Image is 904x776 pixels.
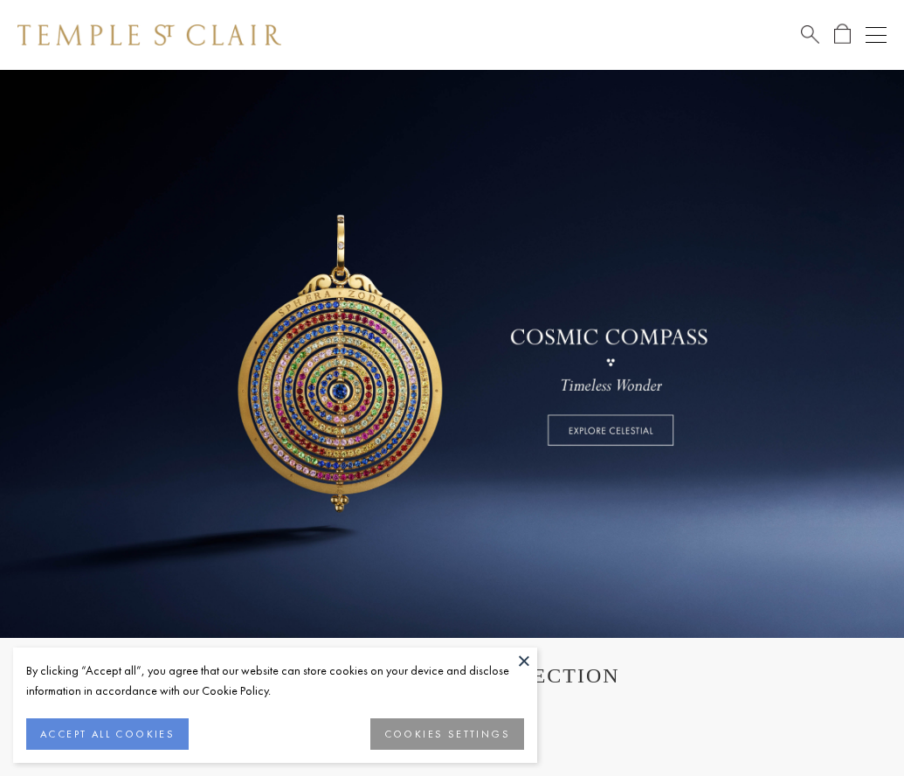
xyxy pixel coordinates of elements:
a: Search [801,24,819,45]
button: COOKIES SETTINGS [370,718,524,750]
img: Temple St. Clair [17,24,281,45]
div: By clicking “Accept all”, you agree that our website can store cookies on your device and disclos... [26,661,524,701]
a: Open Shopping Bag [834,24,851,45]
button: Open navigation [866,24,887,45]
button: ACCEPT ALL COOKIES [26,718,189,750]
